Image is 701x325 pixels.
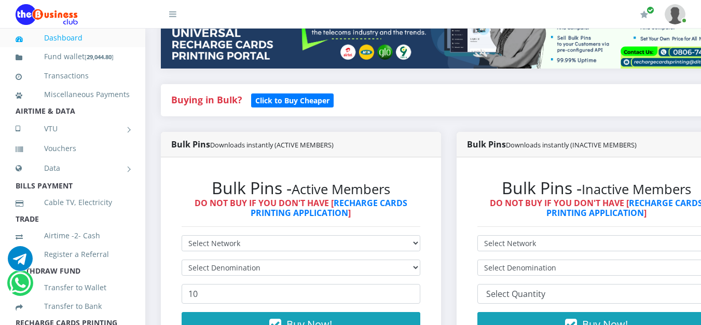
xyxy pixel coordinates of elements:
[16,116,130,142] a: VTU
[16,26,130,50] a: Dashboard
[582,180,691,198] small: Inactive Members
[85,53,114,61] small: [ ]
[16,137,130,160] a: Vouchers
[171,93,242,106] strong: Buying in Bulk?
[640,10,648,19] i: Renew/Upgrade Subscription
[665,4,685,24] img: User
[647,6,654,14] span: Renew/Upgrade Subscription
[171,139,334,150] strong: Bulk Pins
[16,191,130,214] a: Cable TV, Electricity
[9,278,31,295] a: Chat for support
[8,254,33,271] a: Chat for support
[16,155,130,181] a: Data
[16,64,130,88] a: Transactions
[16,242,130,266] a: Register a Referral
[506,140,637,150] small: Downloads instantly (INACTIVE MEMBERS)
[16,276,130,300] a: Transfer to Wallet
[16,294,130,318] a: Transfer to Bank
[182,178,420,198] h2: Bulk Pins -
[16,4,78,25] img: Logo
[16,45,130,69] a: Fund wallet[29,044.80]
[251,197,407,219] a: RECHARGE CARDS PRINTING APPLICATION
[255,96,329,105] b: Click to Buy Cheaper
[292,180,390,198] small: Active Members
[16,224,130,248] a: Airtime -2- Cash
[210,140,334,150] small: Downloads instantly (ACTIVE MEMBERS)
[16,83,130,106] a: Miscellaneous Payments
[182,284,420,304] input: Enter Quantity
[467,139,637,150] strong: Bulk Pins
[195,197,407,219] strong: DO NOT BUY IF YOU DON'T HAVE [ ]
[251,93,334,106] a: Click to Buy Cheaper
[87,53,112,61] b: 29,044.80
